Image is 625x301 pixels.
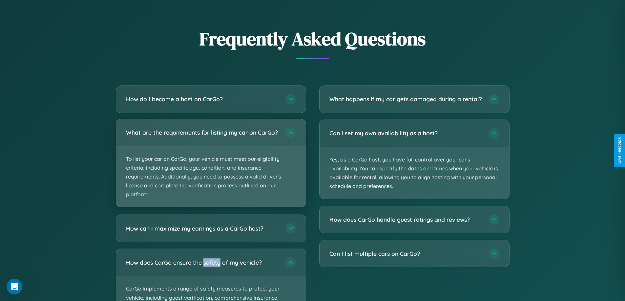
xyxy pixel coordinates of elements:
h3: How does CarGo ensure the safety of my vehicle? [126,258,279,267]
h3: Can I set my own availability as a host? [329,129,482,137]
h3: How does CarGo handle guest ratings and reviews? [329,216,482,224]
div: Give Feedback [617,137,622,164]
p: To list your car on CarGo, your vehicle must meet our eligibility criteria, including specific ag... [116,146,306,207]
h3: Can I list multiple cars on CarGo? [329,250,482,258]
h2: Frequently Asked Questions [116,26,510,51]
h3: What happens if my car gets damaged during a rental? [329,95,482,103]
h3: What are the requirements for listing my car on CarGo? [126,128,279,137]
p: Yes, as a CarGo host, you have full control over your car's availability. You can specify the dat... [320,147,509,199]
iframe: Intercom live chat [7,279,22,294]
h3: How can I maximize my earnings as a CarGo host? [126,224,279,233]
h3: How do I become a host on CarGo? [126,95,279,103]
